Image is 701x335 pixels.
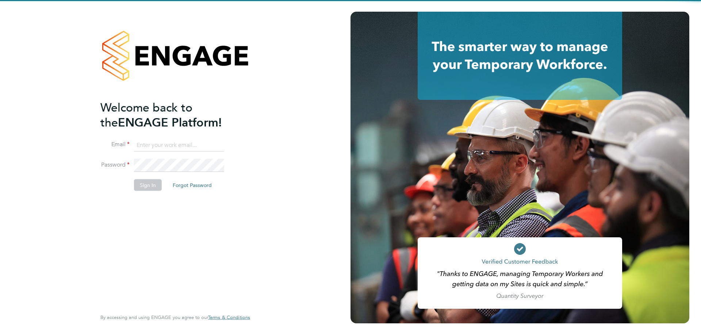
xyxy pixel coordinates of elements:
label: Email [100,141,130,148]
span: Welcome back to the [100,100,192,129]
h2: ENGAGE Platform! [100,100,243,130]
span: By accessing and using ENGAGE you agree to our [100,314,250,320]
keeper-lock: Open Keeper Popup [213,161,222,170]
input: Enter your work email... [134,139,224,152]
button: Forgot Password [167,179,218,191]
button: Sign In [134,179,162,191]
a: Terms & Conditions [208,315,250,320]
label: Password [100,161,130,169]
